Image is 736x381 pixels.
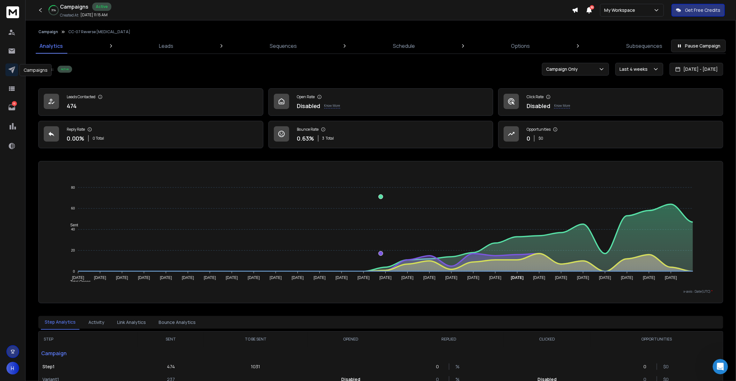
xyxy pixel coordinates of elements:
[604,7,638,13] p: My Workspace
[467,276,479,280] tspan: [DATE]
[138,332,204,347] th: SENT
[93,136,104,141] p: 0 Total
[31,3,40,8] h1: Box
[436,363,442,370] p: 0
[5,59,123,246] div: Lakshita says…
[18,4,28,14] img: Profile image for Box
[270,42,297,50] p: Sequences
[670,63,723,76] button: [DATE] - [DATE]
[685,7,720,13] p: Get Free Credits
[67,101,77,110] p: 474
[554,103,570,108] p: Know More
[41,315,79,330] button: Step Analytics
[511,276,524,280] tspan: [DATE]
[31,8,79,14] p: The team can also help
[167,363,175,370] p: 474
[39,347,138,360] p: Campaign
[94,276,106,280] tspan: [DATE]
[71,207,75,210] tspan: 60
[590,332,723,347] th: OPPORTUNITIES
[60,3,88,11] h1: Campaigns
[68,29,130,34] p: CC-07 Reverse [MEDICAL_DATA]
[100,3,112,15] button: Home
[109,206,120,216] button: Send a message…
[65,280,91,284] span: Total Opens
[51,28,117,35] div: [PERSON_NAME]...5=Sent.pdf
[19,64,52,76] div: Campaigns
[10,194,100,200] div: Looking forward to speaking soon.
[270,276,282,280] tspan: [DATE]
[116,276,128,280] tspan: [DATE]
[527,127,551,132] p: Opportunities
[159,42,173,50] p: Leads
[266,38,301,54] a: Sequences
[204,276,216,280] tspan: [DATE]
[538,136,543,141] p: $ 0
[20,209,25,214] button: Emoji picker
[60,13,79,18] p: Created At:
[160,276,172,280] tspan: [DATE]
[6,362,19,375] button: H
[335,276,348,280] tspan: [DATE]
[5,195,122,206] textarea: Message…
[65,223,78,227] span: Sent
[297,101,320,110] p: Disabled
[445,276,457,280] tspan: [DATE]
[357,276,370,280] tspan: [DATE]
[85,315,108,329] button: Activity
[5,44,123,59] div: Lakshita says…
[36,38,67,54] a: Analytics
[546,66,580,72] p: Campaign Only
[5,59,105,232] div: Hi [PERSON_NAME],Thank you for your kind words about Reachinbox, we truly appreciate your support...
[5,101,18,114] a: 15
[297,134,314,143] p: 0.63 %
[72,276,84,280] tspan: [DATE]
[204,332,307,347] th: TO BE SENT
[112,3,124,14] div: Close
[10,119,100,157] div: Regarding your partnership proposal, we’d love to explore this further. To ensure we fully unders...
[27,45,109,51] div: joined the conversation
[622,38,666,54] a: Subsequences
[644,363,650,370] p: 0
[533,276,545,280] tspan: [DATE]
[498,88,723,116] a: Click RateDisabledKnow More
[511,42,530,50] p: Options
[71,186,75,189] tspan: 80
[527,101,550,110] p: Disabled
[12,101,17,106] p: 15
[41,209,46,214] button: Start recording
[42,363,134,370] p: Step 1
[671,40,726,52] button: Pause Campaign
[155,38,177,54] a: Leads
[71,248,75,252] tspan: 20
[182,276,194,280] tspan: [DATE]
[5,24,123,44] div: Henry says…
[10,159,100,191] div: Please feel free to book a call at your convenience using the link below so we can connect and ta...
[313,276,326,280] tspan: [DATE]
[39,24,123,39] div: [PERSON_NAME]...5=Sent.pdf
[713,359,728,374] iframe: Intercom live chat
[324,103,340,108] p: Know More
[665,276,677,280] tspan: [DATE]
[10,185,34,190] a: Book a call
[27,46,63,50] b: [PERSON_NAME]
[67,94,95,99] p: Leads Contacted
[67,127,85,132] p: Reply Rate
[326,136,334,141] span: Total
[527,134,530,143] p: 0
[138,276,150,280] tspan: [DATE]
[39,332,138,347] th: STEP
[599,276,611,280] tspan: [DATE]
[292,276,304,280] tspan: [DATE]
[248,276,260,280] tspan: [DATE]
[626,42,662,50] p: Subsequences
[424,276,436,280] tspan: [DATE]
[19,45,26,51] img: Profile image for Lakshita
[498,121,723,148] a: Opportunities0$0
[297,127,319,132] p: Bounce Rate
[49,289,713,294] p: x-axis : Date(UTC)
[527,94,544,99] p: Click Rate
[621,276,633,280] tspan: [DATE]
[155,315,199,329] button: Bounce Analytics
